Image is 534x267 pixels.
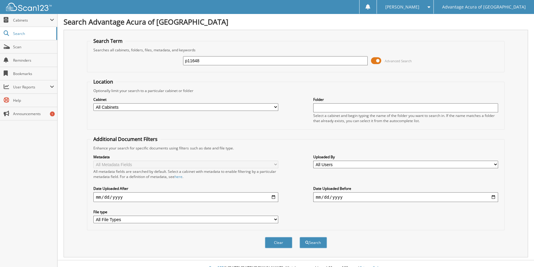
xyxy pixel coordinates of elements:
span: Advanced Search [384,59,411,63]
legend: Location [90,78,116,85]
label: Folder [313,97,498,102]
label: File type [93,209,278,214]
div: Enhance your search for specific documents using filters such as date and file type. [90,145,501,151]
label: Metadata [93,154,278,159]
label: Date Uploaded After [93,186,278,191]
label: Date Uploaded Before [313,186,498,191]
div: Select a cabinet and begin typing the name of the folder you want to search in. If the name match... [313,113,498,123]
img: scan123-logo-white.svg [6,3,52,11]
input: end [313,192,498,202]
div: 1 [50,111,55,116]
a: here [175,174,182,179]
span: Bookmarks [13,71,54,76]
legend: Search Term [90,38,126,44]
span: User Reports [13,84,50,90]
label: Uploaded By [313,154,498,159]
legend: Additional Document Filters [90,136,161,142]
span: Reminders [13,58,54,63]
span: Advantage Acura of [GEOGRAPHIC_DATA] [442,5,525,9]
button: Search [300,237,327,248]
label: Cabinet [93,97,278,102]
div: Optionally limit your search to a particular cabinet or folder [90,88,501,93]
span: Cabinets [13,18,50,23]
div: Searches all cabinets, folders, files, metadata, and keywords [90,47,501,53]
span: [PERSON_NAME] [385,5,419,9]
span: Search [13,31,53,36]
div: All metadata fields are searched by default. Select a cabinet with metadata to enable filtering b... [93,169,278,179]
h1: Search Advantage Acura of [GEOGRAPHIC_DATA] [64,17,528,27]
button: Clear [265,237,292,248]
span: Help [13,98,54,103]
input: start [93,192,278,202]
span: Announcements [13,111,54,116]
span: Scan [13,44,54,50]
